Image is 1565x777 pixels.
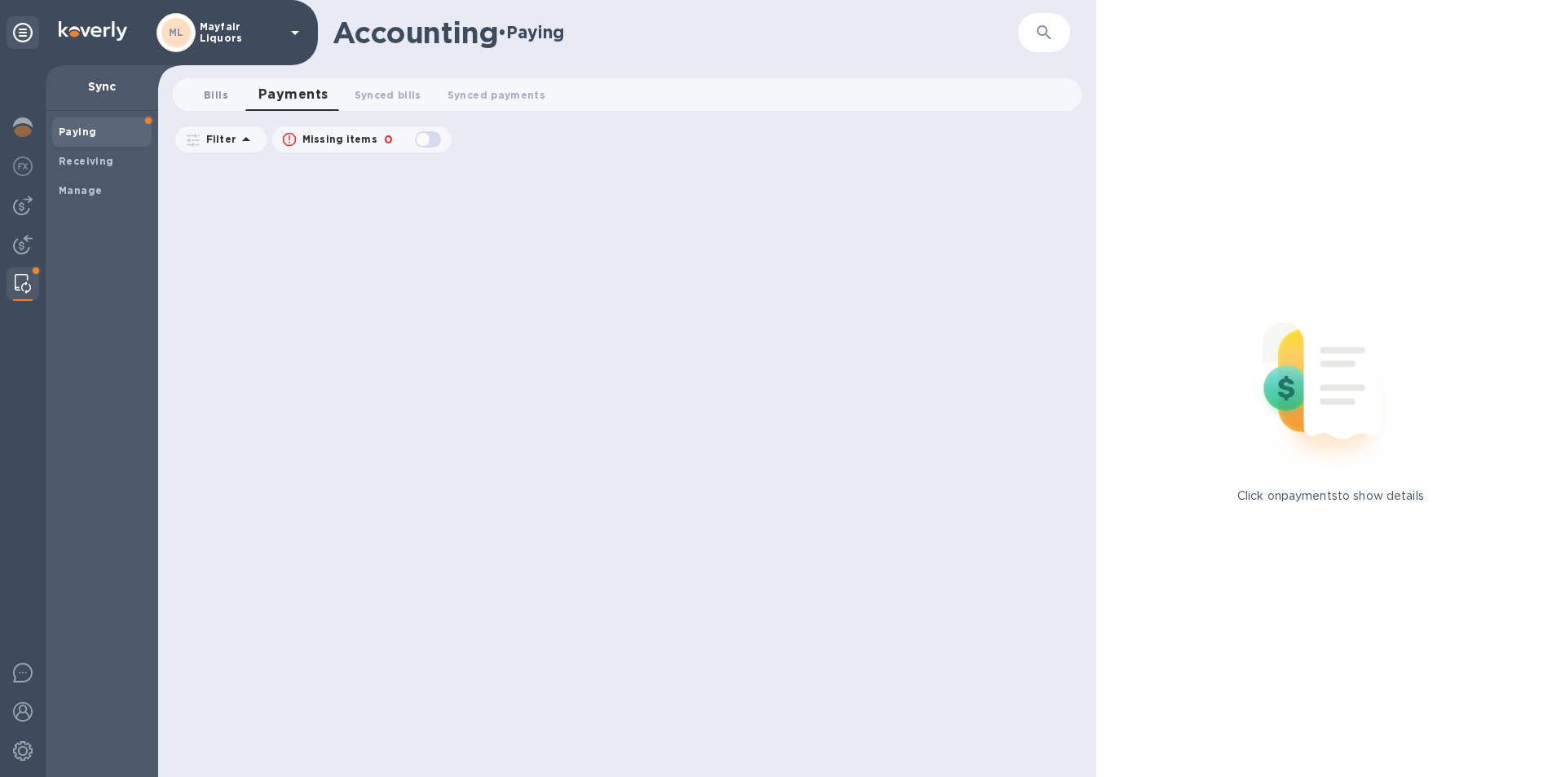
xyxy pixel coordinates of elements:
[59,184,102,196] b: Manage
[384,131,393,148] p: 0
[7,16,39,49] div: Unpin categories
[169,26,184,38] b: ML
[258,83,328,106] span: Payments
[200,21,281,44] p: Mayfair Liquors
[59,126,96,138] b: Paying
[59,155,114,167] b: Receiving
[333,15,498,50] h1: Accounting
[200,132,236,146] p: Filter
[59,78,145,95] p: Sync
[498,22,564,42] h2: • Paying
[59,21,127,41] img: Logo
[204,86,228,104] span: Bills
[272,126,452,152] button: Missing items0
[1237,488,1424,505] p: Click on payments to show details
[355,86,421,104] span: Synced bills
[302,132,377,147] p: Missing items
[13,157,33,176] img: Foreign exchange
[447,86,545,104] span: Synced payments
